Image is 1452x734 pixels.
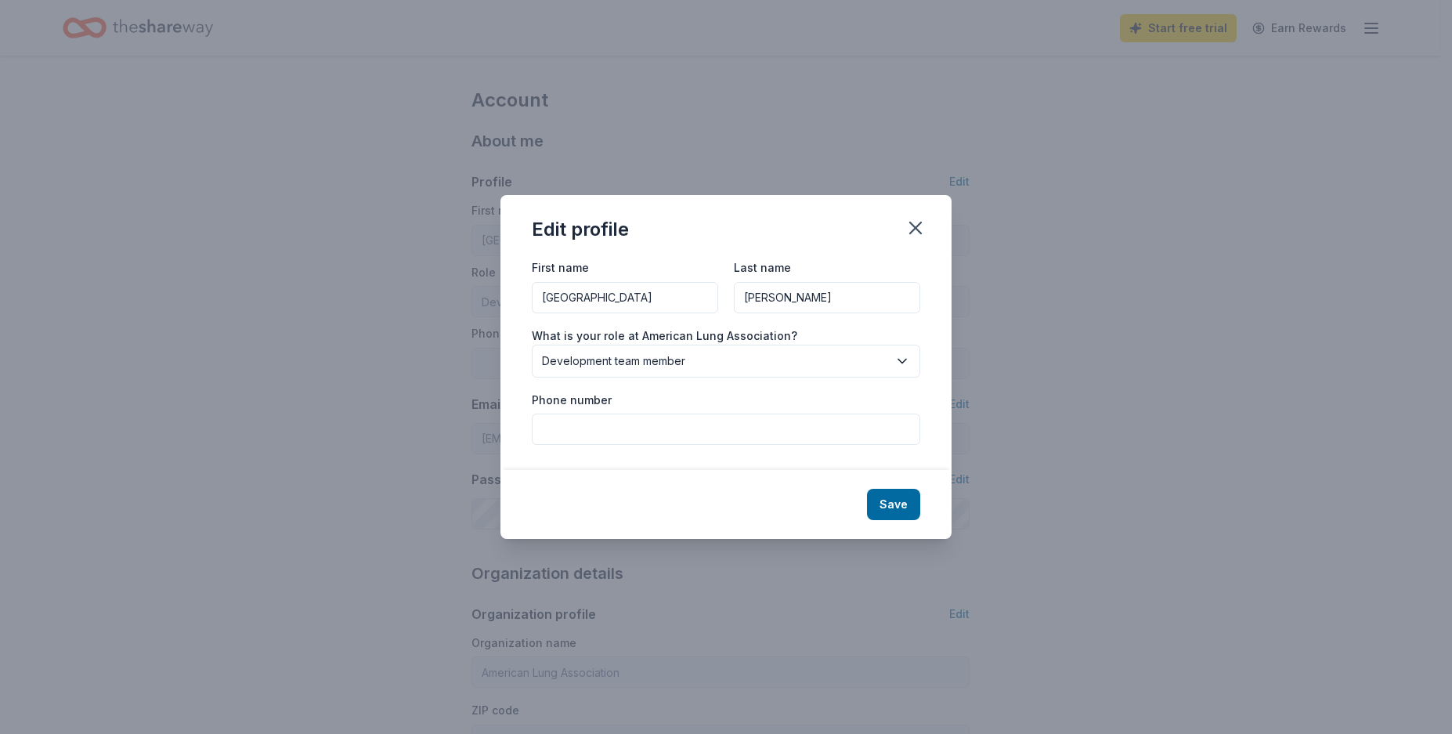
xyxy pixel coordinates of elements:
button: Development team member [532,345,920,378]
button: Save [867,489,920,520]
label: Phone number [532,392,612,408]
label: What is your role at American Lung Association? [532,328,797,344]
span: Development team member [542,352,888,371]
label: First name [532,260,589,276]
label: Last name [734,260,791,276]
div: Edit profile [532,217,629,242]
